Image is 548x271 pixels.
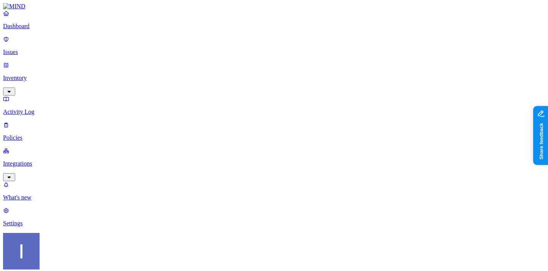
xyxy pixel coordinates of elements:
[3,49,545,56] p: Issues
[3,121,545,141] a: Policies
[3,3,25,10] img: MIND
[3,207,545,227] a: Settings
[3,147,545,180] a: Integrations
[3,194,545,201] p: What's new
[3,62,545,94] a: Inventory
[3,96,545,115] a: Activity Log
[3,10,545,30] a: Dashboard
[3,108,545,115] p: Activity Log
[3,36,545,56] a: Issues
[3,23,545,30] p: Dashboard
[3,3,545,10] a: MIND
[3,220,545,227] p: Settings
[3,233,40,269] img: Itai Schwartz
[3,181,545,201] a: What's new
[3,160,545,167] p: Integrations
[3,75,545,81] p: Inventory
[3,134,545,141] p: Policies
